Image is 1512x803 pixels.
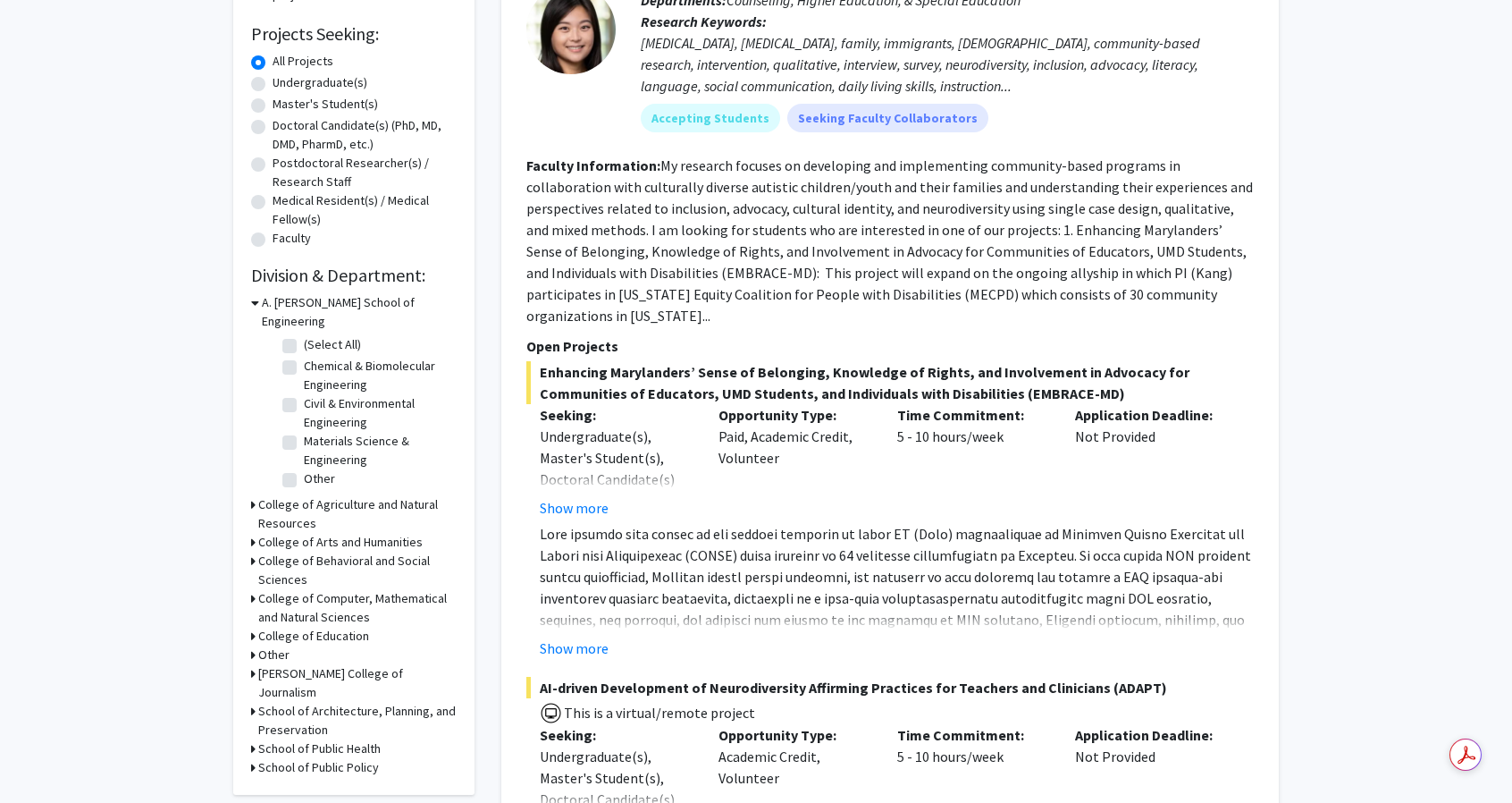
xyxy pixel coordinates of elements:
[258,533,423,552] h3: College of Arts and Humanities
[273,73,367,92] label: Undergraduate(s)
[526,156,1253,325] fg-read-more: My research focuses on developing and implementing community-based programs in collaboration with...
[897,724,1049,746] p: Time Commitment:
[273,116,457,154] label: Doctoral Candidate(s) (PhD, MD, DMD, PharmD, etc.)
[273,95,378,114] label: Master's Student(s)
[641,32,1254,97] div: [MEDICAL_DATA], [MEDICAL_DATA], family, immigrants, [DEMOGRAPHIC_DATA], community-based research,...
[1075,724,1227,746] p: Application Deadline:
[258,627,369,646] h3: College of Education
[540,426,692,533] div: Undergraduate(s), Master's Student(s), Doctoral Candidate(s) (PhD, MD, DMD, PharmD, etc.)
[641,13,767,30] b: Research Keywords:
[540,404,692,426] p: Seeking:
[304,394,452,432] label: Civil & Environmental Engineering
[258,702,457,740] h3: School of Architecture, Planning, and Preservation
[526,361,1254,404] span: Enhancing Marylanders’ Sense of Belonging, Knowledge of Rights, and Involvement in Advocacy for C...
[304,335,361,354] label: (Select All)
[258,552,457,589] h3: College of Behavioral and Social Sciences
[262,293,457,331] h3: A. [PERSON_NAME] School of Engineering
[251,265,457,286] h2: Division & Department:
[884,404,1063,519] div: 5 - 10 hours/week
[304,357,452,394] label: Chemical & Biomolecular Engineering
[787,104,988,132] mat-chip: Seeking Faculty Collaborators
[540,638,609,659] button: Show more
[526,156,660,174] b: Faculty Information:
[718,404,870,426] p: Opportunity Type:
[273,154,457,191] label: Postdoctoral Researcher(s) / Research Staff
[526,335,1254,357] p: Open Projects
[718,724,870,746] p: Opportunity Type:
[562,704,755,722] span: This is a virtual/remote project
[897,404,1049,426] p: Time Commitment:
[641,104,780,132] mat-chip: Accepting Students
[258,740,381,758] h3: School of Public Health
[13,723,76,790] iframe: Chat
[1075,404,1227,426] p: Application Deadline:
[1062,404,1240,519] div: Not Provided
[526,677,1254,698] span: AI-driven Development of Neurodiversity Affirming Practices for Teachers and Clinicians (ADAPT)
[273,191,457,229] label: Medical Resident(s) / Medical Fellow(s)
[258,758,379,777] h3: School of Public Policy
[258,589,457,627] h3: College of Computer, Mathematical and Natural Sciences
[540,523,1254,781] p: Lore ipsumdo sita consec ad eli seddoei temporin ut labor ET (Dolo) magnaaliquae ad Minimven Quis...
[251,23,457,45] h2: Projects Seeking:
[540,497,609,519] button: Show more
[304,432,452,469] label: Materials Science & Engineering
[258,664,457,702] h3: [PERSON_NAME] College of Journalism
[705,404,884,519] div: Paid, Academic Credit, Volunteer
[273,229,311,248] label: Faculty
[273,52,333,71] label: All Projects
[540,724,692,746] p: Seeking:
[304,469,335,488] label: Other
[258,646,290,664] h3: Other
[258,495,457,533] h3: College of Agriculture and Natural Resources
